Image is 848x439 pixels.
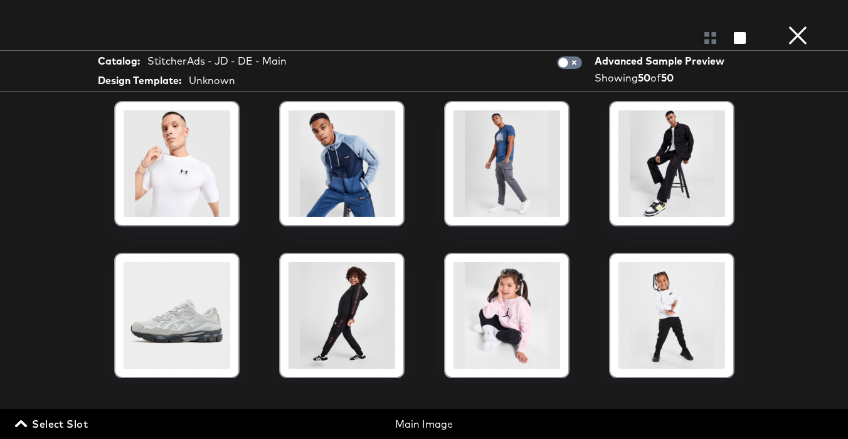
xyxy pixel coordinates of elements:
[147,54,287,68] div: StitcherAds - JD - DE - Main
[595,71,729,85] div: Showing of
[98,54,140,68] strong: Catalog:
[661,71,674,84] strong: 50
[98,73,181,88] strong: Design Template:
[13,415,93,433] button: Select Slot
[18,415,88,433] span: Select Slot
[189,73,235,88] div: Unknown
[290,417,558,431] div: Main Image
[595,54,729,68] div: Advanced Sample Preview
[638,71,650,84] strong: 50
